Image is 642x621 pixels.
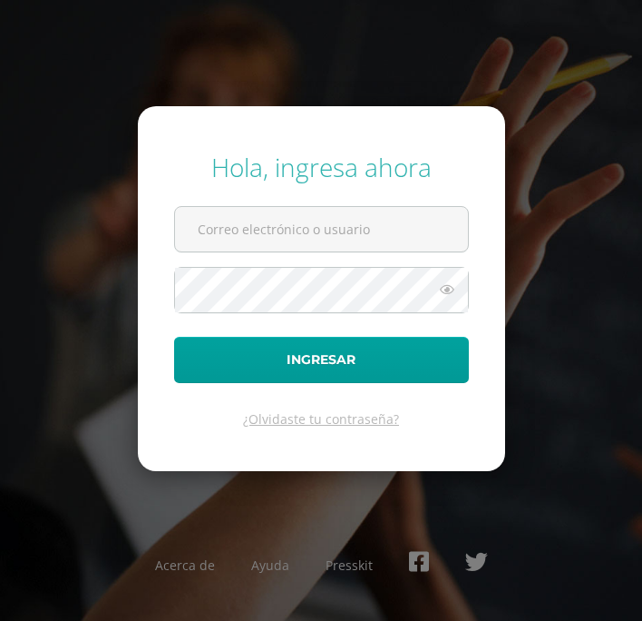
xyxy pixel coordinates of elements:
a: Presskit [326,557,373,574]
a: ¿Olvidaste tu contraseña? [243,410,399,428]
a: Acerca de [155,557,215,574]
input: Correo electrónico o usuario [175,207,468,251]
a: Ayuda [251,557,289,574]
div: Hola, ingresa ahora [174,150,469,184]
button: Ingresar [174,337,469,383]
